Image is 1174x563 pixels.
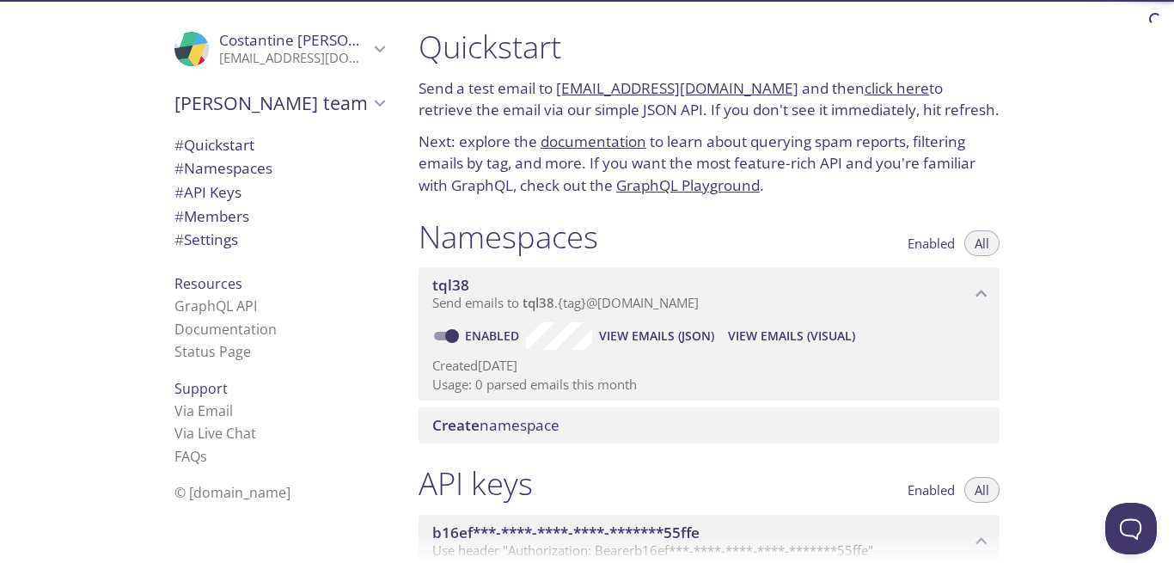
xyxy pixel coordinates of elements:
span: tql38 [523,294,554,311]
span: Members [174,206,249,226]
button: All [964,230,1000,256]
span: Quickstart [174,135,254,155]
span: # [174,206,184,226]
span: s [200,447,207,466]
a: Via Email [174,401,233,420]
p: Created [DATE] [432,357,986,375]
div: Costantine's team [161,81,398,125]
a: [EMAIL_ADDRESS][DOMAIN_NAME] [556,78,798,98]
span: tql38 [432,275,469,295]
a: Documentation [174,320,277,339]
h1: Quickstart [419,28,1000,66]
span: Create [432,415,480,435]
span: © [DOMAIN_NAME] [174,483,290,502]
span: View Emails (JSON) [599,326,714,346]
span: Send emails to . {tag} @[DOMAIN_NAME] [432,294,699,311]
a: Status Page [174,342,251,361]
span: View Emails (Visual) [728,326,855,346]
a: Via Live Chat [174,424,256,443]
div: Costantine clement [161,21,398,77]
button: All [964,477,1000,503]
p: [EMAIL_ADDRESS][DOMAIN_NAME] [219,50,369,67]
span: Settings [174,229,238,249]
h1: Namespaces [419,217,598,256]
span: # [174,182,184,202]
span: # [174,229,184,249]
span: [PERSON_NAME] team [174,91,369,115]
div: Create namespace [419,407,1000,444]
a: Enabled [462,327,526,344]
div: API Keys [161,181,398,205]
button: View Emails (JSON) [592,322,721,350]
span: Namespaces [174,158,272,178]
div: Namespaces [161,156,398,181]
a: GraphQL API [174,297,257,315]
span: namespace [432,415,559,435]
div: tql38 namespace [419,267,1000,321]
div: Members [161,205,398,229]
h1: API keys [419,464,533,503]
button: Enabled [897,230,965,256]
span: Costantine [PERSON_NAME] [219,30,413,50]
div: Team Settings [161,228,398,252]
a: GraphQL Playground [616,175,760,195]
span: Resources [174,274,242,293]
p: Usage: 0 parsed emails this month [432,376,986,394]
div: Quickstart [161,133,398,157]
button: Enabled [897,477,965,503]
p: Next: explore the to learn about querying spam reports, filtering emails by tag, and more. If you... [419,131,1000,197]
span: # [174,135,184,155]
a: documentation [541,132,646,151]
button: View Emails (Visual) [721,322,862,350]
iframe: Help Scout Beacon - Open [1105,503,1157,554]
span: # [174,158,184,178]
p: Send a test email to and then to retrieve the email via our simple JSON API. If you don't see it ... [419,77,1000,121]
span: Support [174,379,228,398]
a: FAQ [174,447,207,466]
a: click here [865,78,929,98]
span: API Keys [174,182,242,202]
